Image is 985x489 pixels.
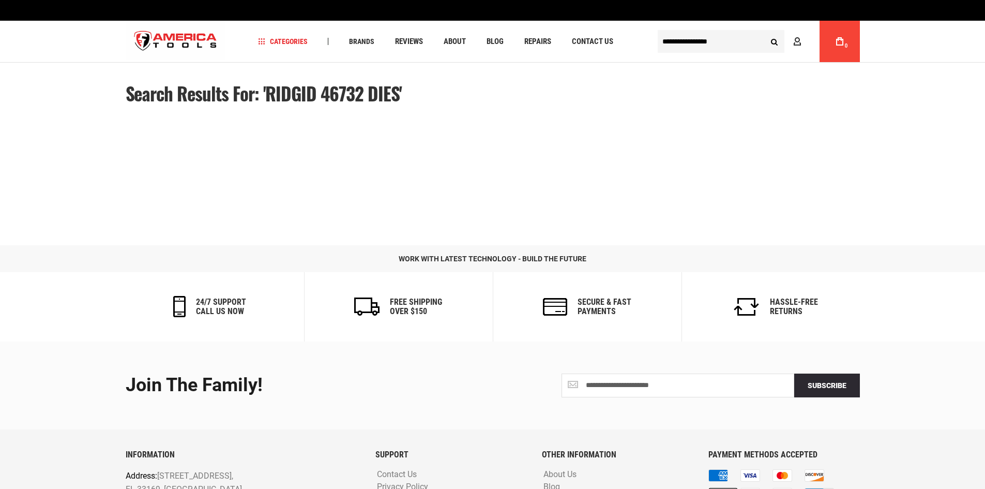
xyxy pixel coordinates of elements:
[344,35,379,49] a: Brands
[482,35,508,49] a: Blog
[390,35,428,49] a: Reviews
[567,35,618,49] a: Contact Us
[845,43,848,49] span: 0
[374,470,419,480] a: Contact Us
[390,298,442,316] h6: Free Shipping Over $150
[126,375,485,396] div: Join the Family!
[770,298,818,316] h6: Hassle-Free Returns
[126,450,360,460] h6: INFORMATION
[375,450,526,460] h6: SUPPORT
[830,21,850,62] a: 0
[349,38,374,45] span: Brands
[126,80,402,107] span: Search results for: 'RIDGID 46732 DIES'
[578,298,631,316] h6: secure & fast payments
[542,450,693,460] h6: OTHER INFORMATION
[520,35,556,49] a: Repairs
[126,471,157,481] span: Address:
[196,298,246,316] h6: 24/7 support call us now
[258,38,308,45] span: Categories
[487,38,504,46] span: Blog
[572,38,613,46] span: Contact Us
[126,22,226,61] a: store logo
[524,38,551,46] span: Repairs
[765,32,784,51] button: Search
[794,374,860,397] button: Subscribe
[126,22,226,61] img: America Tools
[708,450,859,460] h6: PAYMENT METHODS ACCEPTED
[439,35,471,49] a: About
[253,35,312,49] a: Categories
[541,470,579,480] a: About Us
[444,38,466,46] span: About
[808,381,846,390] span: Subscribe
[395,38,423,46] span: Reviews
